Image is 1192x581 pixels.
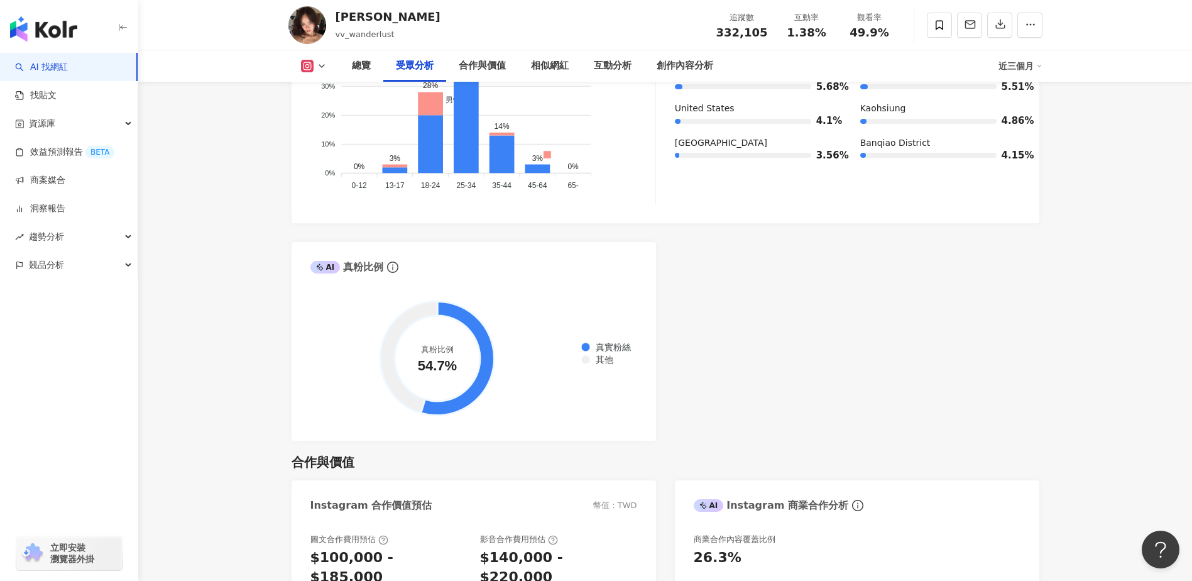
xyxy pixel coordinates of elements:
[528,182,547,191] tspan: 45-64
[456,182,476,191] tspan: 25-34
[288,6,326,44] img: KOL Avatar
[310,261,341,274] div: AI
[694,499,848,512] div: Instagram 商業合作分析
[336,9,440,25] div: [PERSON_NAME]
[15,174,65,187] a: 商案媒合
[1002,82,1020,92] span: 5.51%
[860,102,1020,115] div: Kaohsiung
[586,355,613,365] span: 其他
[310,260,384,274] div: 真粉比例
[15,233,24,241] span: rise
[492,182,511,191] tspan: 35-44
[675,102,835,115] div: United States
[694,548,741,568] div: 26.3%
[15,202,65,215] a: 洞察報告
[310,534,388,545] div: 圖文合作費用預估
[593,500,637,511] div: 幣值：TWD
[1142,531,1179,568] iframe: Help Scout Beacon - Open
[694,534,775,545] div: 商業合作內容覆蓋比例
[787,26,826,39] span: 1.38%
[292,453,354,471] div: 合作與價值
[783,11,831,24] div: 互動率
[15,89,57,102] a: 找貼文
[29,251,64,279] span: 競品分析
[50,542,94,565] span: 立即安裝 瀏覽器外掛
[459,58,506,74] div: 合作與價值
[321,82,335,90] tspan: 30%
[321,140,335,148] tspan: 10%
[850,498,865,513] span: info-circle
[998,56,1042,76] div: 近三個月
[20,543,45,563] img: chrome extension
[352,58,371,74] div: 總覽
[16,536,122,570] a: chrome extension立即安裝 瀏覽器外掛
[1002,151,1020,160] span: 4.15%
[567,182,578,191] tspan: 65-
[657,58,713,74] div: 創作內容分析
[29,223,64,251] span: 趨勢分析
[321,111,335,119] tspan: 20%
[816,82,835,92] span: 5.68%
[816,151,835,160] span: 3.56%
[29,109,55,138] span: 資源庫
[15,146,114,158] a: 效益預測報告BETA
[594,58,632,74] div: 互動分析
[675,137,835,150] div: [GEOGRAPHIC_DATA]
[420,182,440,191] tspan: 18-24
[846,11,894,24] div: 觀看率
[816,116,835,126] span: 4.1%
[396,58,434,74] div: 受眾分析
[310,499,432,512] div: Instagram 合作價值預估
[325,169,335,177] tspan: 0%
[860,137,1020,150] div: Banqiao District
[850,26,889,39] span: 49.9%
[10,16,77,41] img: logo
[694,499,724,512] div: AI
[15,61,68,74] a: searchAI 找網紅
[351,182,366,191] tspan: 0-12
[531,58,569,74] div: 相似網紅
[716,26,768,39] span: 332,105
[586,342,631,352] span: 真實粉絲
[480,534,558,545] div: 影音合作費用預估
[336,30,395,39] span: vv_wanderlust
[1002,116,1020,126] span: 4.86%
[385,260,400,275] span: info-circle
[436,96,461,104] span: 男性
[385,182,405,191] tspan: 13-17
[716,11,768,24] div: 追蹤數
